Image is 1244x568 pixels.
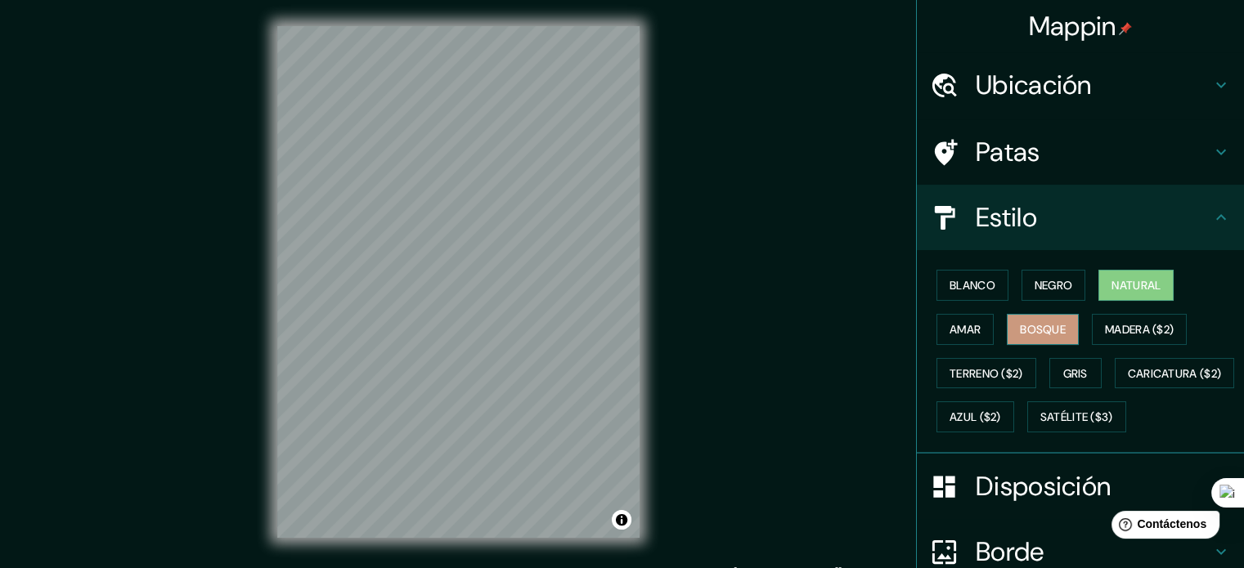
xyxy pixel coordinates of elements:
[1115,358,1235,389] button: Caricatura ($2)
[1092,314,1187,345] button: Madera ($2)
[976,68,1092,102] font: Ubicación
[1040,410,1113,425] font: Satélite ($3)
[1029,9,1116,43] font: Mappin
[277,26,640,538] canvas: Mapa
[950,322,981,337] font: Amar
[917,185,1244,250] div: Estilo
[976,135,1040,169] font: Patas
[1128,366,1222,381] font: Caricatura ($2)
[936,314,994,345] button: Amar
[1007,314,1079,345] button: Bosque
[612,510,631,530] button: Activar o desactivar atribución
[1020,322,1066,337] font: Bosque
[917,52,1244,118] div: Ubicación
[976,200,1037,235] font: Estilo
[1022,270,1086,301] button: Negro
[1098,504,1226,550] iframe: Lanzador de widgets de ayuda
[950,410,1001,425] font: Azul ($2)
[917,119,1244,185] div: Patas
[936,401,1014,432] button: Azul ($2)
[950,366,1023,381] font: Terreno ($2)
[1063,366,1088,381] font: Gris
[976,469,1111,503] font: Disposición
[950,278,995,293] font: Blanco
[936,358,1036,389] button: Terreno ($2)
[1098,270,1174,301] button: Natural
[936,270,1008,301] button: Blanco
[1049,358,1102,389] button: Gris
[1035,278,1073,293] font: Negro
[1112,278,1161,293] font: Natural
[917,454,1244,519] div: Disposición
[1119,22,1132,35] img: pin-icon.png
[1027,401,1126,432] button: Satélite ($3)
[1105,322,1174,337] font: Madera ($2)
